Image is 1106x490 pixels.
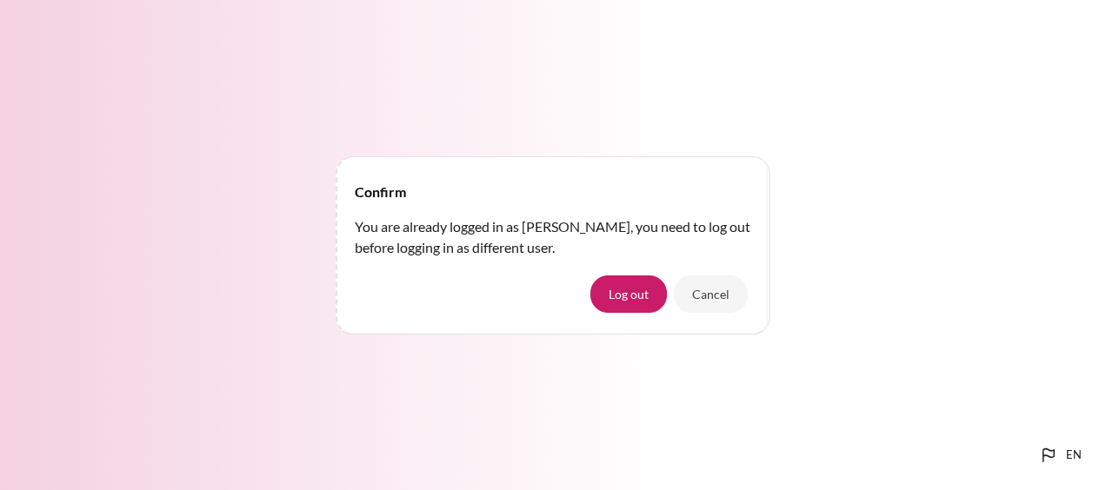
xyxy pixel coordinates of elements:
p: You are already logged in as [PERSON_NAME], you need to log out before logging in as different user. [355,216,751,258]
button: Log out [590,275,667,312]
h4: Confirm [355,182,406,202]
span: en [1066,447,1082,464]
button: Languages [1031,438,1089,473]
button: Cancel [674,275,748,312]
